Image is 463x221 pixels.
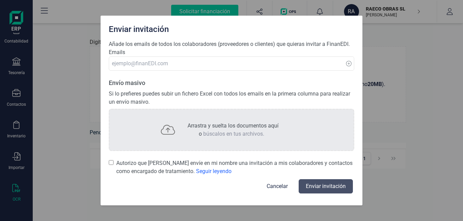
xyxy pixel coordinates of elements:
[106,21,357,35] div: Enviar invitación
[109,79,354,87] p: Envío masivo
[109,40,354,48] p: Añade los emails de todos los colaboradores (proveedores o clientes) que quieras invitar a FinanEDI.
[109,90,354,106] p: Si lo prefieres puedes subir un fichero Excel con todos los emails en la primera columna para rea...
[116,159,355,175] span: Autorizo que [PERSON_NAME] envíe en mi nombre una invitación a mis colaboradores y contactos como...
[109,49,125,55] span: Emails
[196,168,231,174] span: Seguir leyendo
[203,131,264,137] span: búscalos en tus archivos.
[109,159,114,166] input: Autorizo que [PERSON_NAME] envíe en mi nombre una invitación a mis colaboradores y contactos como...
[258,178,296,194] button: Cancelar
[109,109,354,151] div: Arrastra y suelta los documentos aquío búscalos en tus archivos.
[109,56,354,71] input: ejemplo@finanEDI.com
[299,179,353,193] button: Enviar invitación
[188,122,279,137] span: Arrastra y suelta los documentos aquí o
